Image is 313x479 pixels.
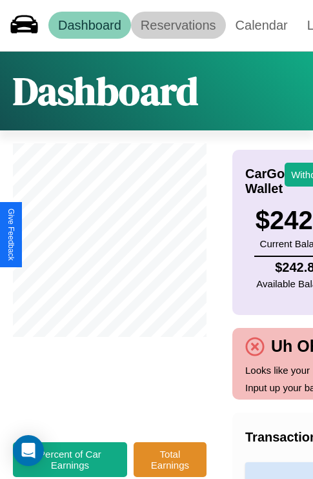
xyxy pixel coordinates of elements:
[13,435,44,466] div: Open Intercom Messenger
[245,167,285,196] h4: CarGo Wallet
[6,209,15,261] div: Give Feedback
[13,442,127,477] button: Percent of Car Earnings
[226,12,298,39] a: Calendar
[48,12,131,39] a: Dashboard
[131,12,226,39] a: Reservations
[134,442,207,477] button: Total Earnings
[13,65,198,117] h1: Dashboard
